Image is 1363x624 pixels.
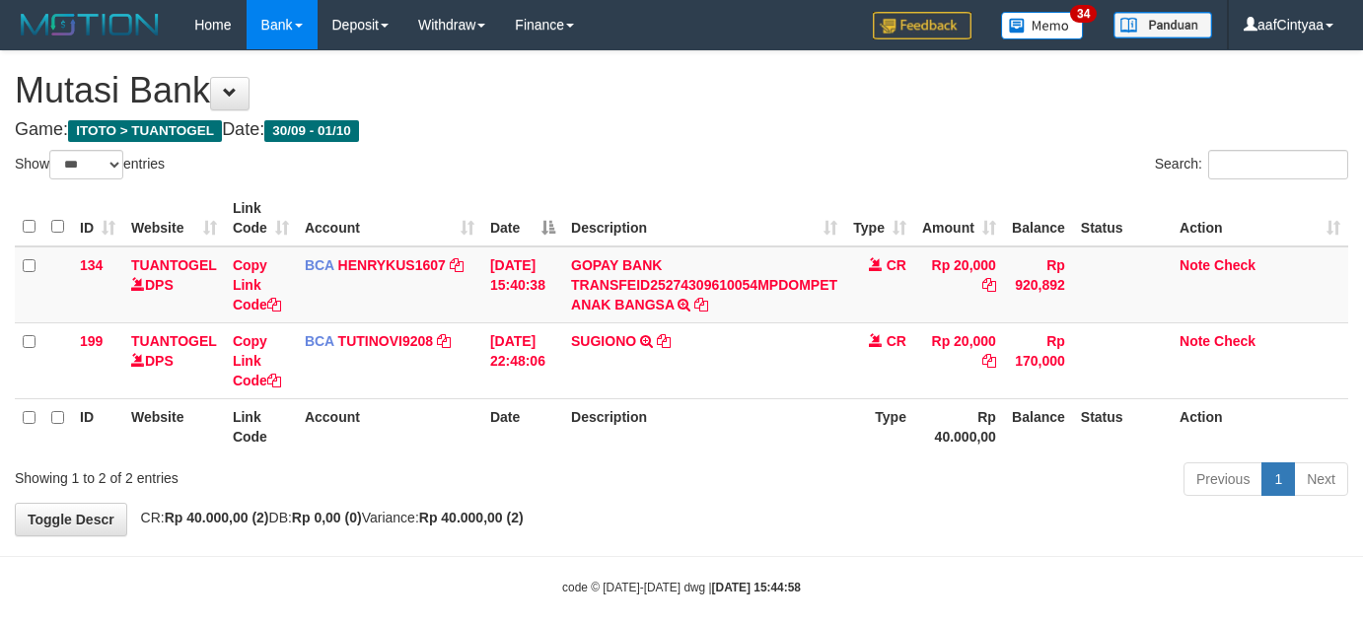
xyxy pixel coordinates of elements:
th: Action: activate to sort column ascending [1172,190,1348,246]
h1: Mutasi Bank [15,71,1348,110]
th: Link Code [225,398,297,454]
strong: [DATE] 15:44:58 [712,581,801,594]
td: Rp 170,000 [1004,322,1073,398]
img: Button%20Memo.svg [1001,12,1084,39]
span: CR [887,333,906,349]
th: Description [563,398,845,454]
th: Date [482,398,563,454]
th: Balance [1004,190,1073,246]
td: DPS [123,322,225,398]
th: Account: activate to sort column ascending [297,190,482,246]
img: Feedback.jpg [873,12,971,39]
a: GOPAY BANK TRANSFEID25274309610054MPDOMPET ANAK BANGSA [571,257,837,312]
th: Description: activate to sort column ascending [563,190,845,246]
a: HENRYKUS1607 [338,257,446,273]
th: Type [845,398,914,454]
img: MOTION_logo.png [15,10,165,39]
span: 199 [80,333,103,349]
a: Next [1294,462,1348,496]
th: Website: activate to sort column ascending [123,190,225,246]
th: Type: activate to sort column ascending [845,190,914,246]
a: Toggle Descr [15,503,127,536]
th: Website [123,398,225,454]
label: Show entries [15,150,165,179]
a: Copy Link Code [233,333,281,388]
a: SUGIONO [571,333,636,349]
th: ID [72,398,123,454]
td: Rp 920,892 [1004,246,1073,323]
img: panduan.png [1113,12,1212,38]
a: Check [1214,257,1255,273]
strong: Rp 40.000,00 (2) [419,510,524,525]
a: Previous [1184,462,1262,496]
span: BCA [305,333,334,349]
th: Action [1172,398,1348,454]
td: [DATE] 15:40:38 [482,246,563,323]
a: Note [1180,333,1210,349]
span: BCA [305,257,334,273]
th: Date: activate to sort column descending [482,190,563,246]
a: Copy Rp 20,000 to clipboard [982,353,996,369]
th: Status [1073,398,1172,454]
td: [DATE] 22:48:06 [482,322,563,398]
strong: Rp 40.000,00 (2) [165,510,269,525]
select: Showentries [49,150,123,179]
h4: Game: Date: [15,120,1348,140]
a: Copy Link Code [233,257,281,312]
td: Rp 20,000 [914,322,1004,398]
th: Rp 40.000,00 [914,398,1004,454]
th: Balance [1004,398,1073,454]
span: 134 [80,257,103,273]
th: Link Code: activate to sort column ascending [225,190,297,246]
a: Copy HENRYKUS1607 to clipboard [450,257,464,273]
div: Showing 1 to 2 of 2 entries [15,460,553,488]
a: Copy GOPAY BANK TRANSFEID25274309610054MPDOMPET ANAK BANGSA to clipboard [694,297,708,312]
a: Note [1180,257,1210,273]
span: 30/09 - 01/10 [264,120,359,142]
a: 1 [1261,462,1295,496]
span: CR [887,257,906,273]
label: Search: [1155,150,1348,179]
small: code © [DATE]-[DATE] dwg | [562,581,801,594]
input: Search: [1208,150,1348,179]
a: Copy TUTINOVI9208 to clipboard [437,333,451,349]
th: Account [297,398,482,454]
th: Status [1073,190,1172,246]
a: TUTINOVI9208 [338,333,433,349]
span: 34 [1070,5,1097,23]
a: Copy SUGIONO to clipboard [657,333,671,349]
a: Check [1214,333,1255,349]
a: Copy Rp 20,000 to clipboard [982,277,996,293]
th: ID: activate to sort column ascending [72,190,123,246]
a: TUANTOGEL [131,257,217,273]
a: TUANTOGEL [131,333,217,349]
td: Rp 20,000 [914,246,1004,323]
strong: Rp 0,00 (0) [292,510,362,525]
th: Amount: activate to sort column ascending [914,190,1004,246]
span: CR: DB: Variance: [131,510,524,525]
span: ITOTO > TUANTOGEL [68,120,222,142]
td: DPS [123,246,225,323]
